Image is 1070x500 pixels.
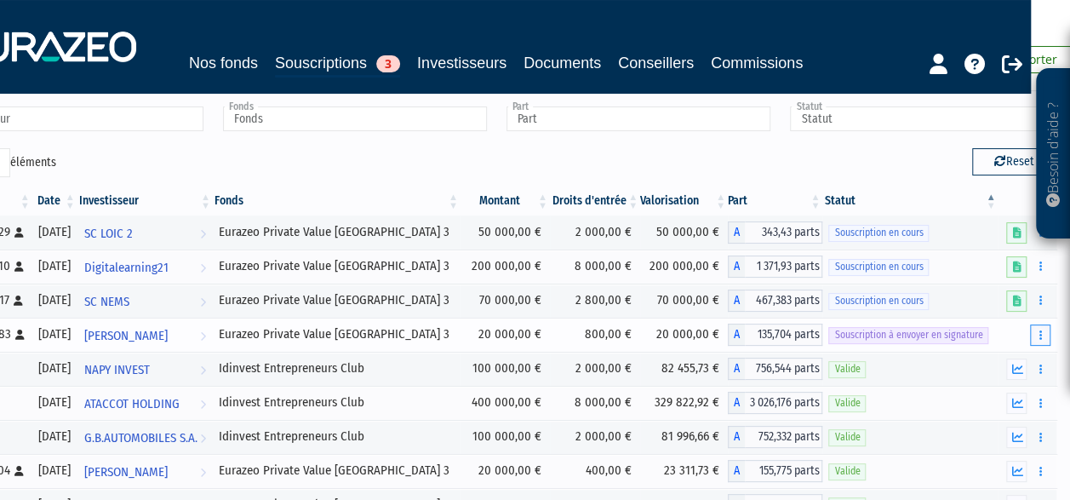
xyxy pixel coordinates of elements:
span: A [728,392,745,414]
a: Documents [524,51,601,75]
td: 8 000,00 € [550,250,640,284]
i: Voir l'investisseur [200,252,206,284]
td: 20 000,00 € [461,318,550,352]
span: SC NEMS [84,286,129,318]
div: [DATE] [38,428,72,445]
i: [Français] Personne physique [14,466,24,476]
div: A - Eurazeo Private Value Europe 3 [728,290,822,312]
div: A - Eurazeo Private Value Europe 3 [728,221,822,244]
span: 343,43 parts [745,221,822,244]
a: Nos fonds [189,51,258,75]
div: [DATE] [38,394,72,411]
span: A [728,358,745,380]
td: 20 000,00 € [640,318,728,352]
a: SC NEMS [77,284,213,318]
td: 200 000,00 € [640,250,728,284]
span: 752,332 parts [745,426,822,448]
td: 81 996,66 € [640,420,728,454]
td: 50 000,00 € [461,216,550,250]
span: 3 [376,55,400,72]
i: Voir l'investisseur [200,422,206,454]
div: A - Idinvest Entrepreneurs Club [728,358,822,380]
a: Souscriptions3 [275,51,400,78]
td: 70 000,00 € [461,284,550,318]
i: Voir l'investisseur [200,388,206,420]
div: Eurazeo Private Value [GEOGRAPHIC_DATA] 3 [219,325,455,343]
td: 100 000,00 € [461,420,550,454]
span: 155,775 parts [745,460,822,482]
span: Souscription en cours [828,293,929,309]
a: Digitalearning21 [77,250,213,284]
div: Idinvest Entrepreneurs Club [219,394,455,411]
td: 800,00 € [550,318,640,352]
span: Digitalearning21 [84,252,169,284]
span: Souscription en cours [828,259,929,275]
div: [DATE] [38,291,72,309]
a: Investisseurs [417,51,506,75]
span: A [728,460,745,482]
td: 100 000,00 € [461,352,550,386]
a: [PERSON_NAME] [77,318,213,352]
i: [Français] Personne physique [14,227,24,238]
span: G.B.AUTOMOBILES S.A. [84,422,197,454]
div: [DATE] [38,223,72,241]
div: Idinvest Entrepreneurs Club [219,359,455,377]
span: [PERSON_NAME] [84,320,168,352]
i: [Français] Personne physique [14,296,23,306]
div: [DATE] [38,257,72,275]
i: Voir l'investisseur [200,320,206,352]
span: 3 026,176 parts [745,392,822,414]
div: A - Idinvest Entrepreneurs Club [728,426,822,448]
td: 23 311,73 € [640,454,728,488]
span: A [728,290,745,312]
span: A [728,221,745,244]
td: 2 000,00 € [550,216,640,250]
span: 135,704 parts [745,324,822,346]
span: A [728,324,745,346]
span: A [728,426,745,448]
span: SC LOIC 2 [84,218,133,250]
i: [Français] Personne physique [14,261,24,272]
i: Voir l'investisseur [200,218,206,250]
p: Besoin d'aide ? [1044,78,1063,231]
div: A - Idinvest Entrepreneurs Club [728,392,822,414]
span: [PERSON_NAME] [84,457,168,488]
td: 400 000,00 € [461,386,550,420]
span: ATACCOT HOLDING [84,388,180,420]
a: SC LOIC 2 [77,216,213,250]
span: NAPY INVEST [84,354,150,386]
div: Eurazeo Private Value [GEOGRAPHIC_DATA] 3 [219,257,455,275]
td: 70 000,00 € [640,284,728,318]
div: A - Eurazeo Private Value Europe 3 [728,256,822,278]
td: 400,00 € [550,454,640,488]
td: 2 800,00 € [550,284,640,318]
a: NAPY INVEST [77,352,213,386]
div: [DATE] [38,462,72,480]
span: Valide [828,395,866,411]
th: Fonds: activer pour trier la colonne par ordre croissant [213,187,461,216]
th: Part: activer pour trier la colonne par ordre croissant [728,187,822,216]
th: Investisseur: activer pour trier la colonne par ordre croissant [77,187,213,216]
button: Reset [972,148,1057,175]
td: 2 000,00 € [550,420,640,454]
i: [Français] Personne physique [15,330,25,340]
a: ATACCOT HOLDING [77,386,213,420]
span: 467,383 parts [745,290,822,312]
div: [DATE] [38,359,72,377]
div: A - Eurazeo Private Value Europe 3 [728,324,822,346]
div: Eurazeo Private Value [GEOGRAPHIC_DATA] 3 [219,223,455,241]
span: Valide [828,429,866,445]
td: 50 000,00 € [640,216,728,250]
span: A [728,256,745,278]
th: Date: activer pour trier la colonne par ordre croissant [32,187,77,216]
i: Voir l'investisseur [200,457,206,488]
span: Valide [828,361,866,377]
td: 2 000,00 € [550,352,640,386]
th: Valorisation: activer pour trier la colonne par ordre croissant [640,187,728,216]
div: Eurazeo Private Value [GEOGRAPHIC_DATA] 3 [219,291,455,309]
span: Souscription en cours [828,225,929,241]
a: G.B.AUTOMOBILES S.A. [77,420,213,454]
a: Commissions [711,51,803,75]
div: A - Eurazeo Private Value Europe 3 [728,460,822,482]
span: 1 371,93 parts [745,256,822,278]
